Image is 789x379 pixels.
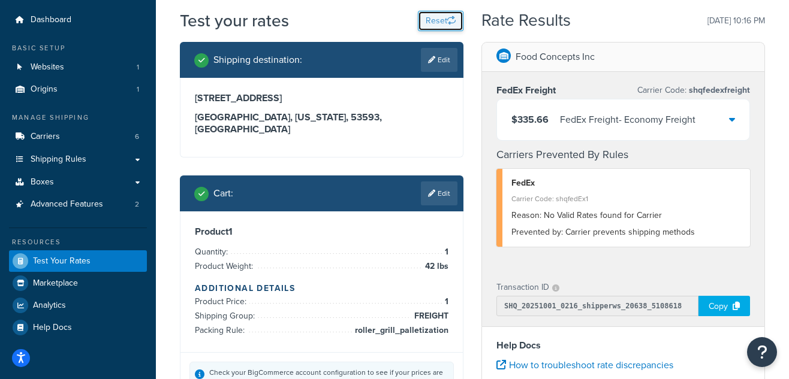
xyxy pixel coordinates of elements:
span: Analytics [33,301,66,311]
span: Test Your Rates [33,256,91,266]
span: FREIGHT [411,309,448,323]
div: No Valid Rates found for Carrier [511,207,741,224]
div: Manage Shipping [9,113,147,123]
a: Test Your Rates [9,250,147,272]
h2: Cart : [213,188,233,199]
h3: [STREET_ADDRESS] [195,92,448,104]
span: 1 [442,245,448,259]
a: Boxes [9,171,147,193]
h4: Carriers Prevented By Rules [496,147,750,163]
h4: Additional Details [195,282,448,295]
span: Advanced Features [31,199,103,210]
span: 2 [135,199,139,210]
a: Carriers6 [9,126,147,148]
a: Shipping Rules [9,148,147,171]
span: roller_grill_palletization [352,323,448,338]
li: Origins [9,78,147,101]
span: Boxes [31,177,54,187]
a: Websites1 [9,56,147,78]
button: Open Resource Center [747,337,777,367]
p: Food Concepts Inc [516,48,595,65]
p: Transaction ID [496,279,549,296]
span: 6 [135,132,139,142]
span: Dashboard [31,15,71,25]
a: Edit [421,181,457,205]
a: Edit [421,48,457,72]
span: 1 [137,84,139,95]
h3: Product 1 [195,226,448,238]
a: Marketplace [9,272,147,294]
span: 1 [137,62,139,72]
li: Websites [9,56,147,78]
li: Advanced Features [9,193,147,216]
div: FedEx [511,175,741,192]
div: Basic Setup [9,43,147,53]
span: 1 [442,295,448,309]
a: Dashboard [9,9,147,31]
a: Help Docs [9,317,147,338]
span: Product Price: [195,295,249,308]
div: FedEx Freight - Economy Freight [560,111,695,128]
span: Packing Rule: [195,324,248,336]
span: Marketplace [33,278,78,289]
h1: Test your rates [180,9,289,32]
span: shqfedexfreight [686,84,750,96]
a: Advanced Features2 [9,193,147,216]
span: Websites [31,62,64,72]
span: Origins [31,84,58,95]
div: Carrier prevents shipping methods [511,224,741,241]
p: Carrier Code: [637,82,750,99]
span: $335.66 [511,113,549,126]
p: [DATE] 10:16 PM [707,13,765,29]
span: Quantity: [195,245,231,258]
span: 42 lbs [422,259,448,274]
span: Carriers [31,132,60,142]
span: Reason: [511,209,541,222]
span: Help Docs [33,323,72,333]
h2: Shipping destination : [213,54,302,65]
button: Reset [418,11,463,31]
h3: [GEOGRAPHIC_DATA], [US_STATE], 53593 , [GEOGRAPHIC_DATA] [195,111,448,135]
h4: Help Docs [496,338,750,353]
span: Prevented by: [511,226,563,238]
div: Copy [698,296,750,316]
span: Shipping Rules [31,154,86,165]
span: Product Weight: [195,260,256,272]
li: Carriers [9,126,147,148]
a: Origins1 [9,78,147,101]
div: Resources [9,237,147,247]
span: Shipping Group: [195,310,258,322]
h2: Rate Results [481,11,571,30]
a: Analytics [9,295,147,316]
div: Carrier Code: shqfedEx1 [511,190,741,207]
h3: FedEx Freight [496,84,556,96]
a: How to troubleshoot rate discrepancies [496,358,673,372]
